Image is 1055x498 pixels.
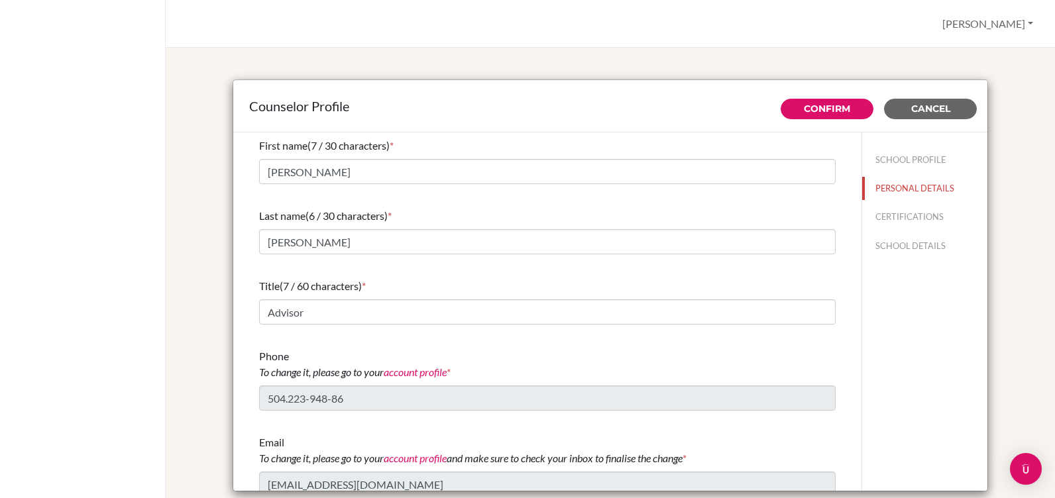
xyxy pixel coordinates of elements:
button: CERTIFICATIONS [862,205,987,228]
span: (6 / 30 characters) [305,209,388,222]
button: [PERSON_NAME] [936,11,1039,36]
button: SCHOOL DETAILS [862,234,987,258]
span: Email [259,436,683,464]
i: To change it, please go to your [259,366,447,378]
span: (7 / 30 characters) [307,139,390,152]
span: Phone [259,350,447,378]
div: Open Intercom Messenger [1010,453,1042,485]
a: account profile [384,452,447,464]
span: Title [259,279,280,292]
span: (7 / 60 characters) [280,279,362,292]
span: First name [259,139,307,152]
span: Last name [259,209,305,222]
button: PERSONAL DETAILS [862,177,987,200]
div: Counselor Profile [249,96,972,116]
i: To change it, please go to your and make sure to check your inbox to finalise the change [259,452,683,464]
a: account profile [384,366,447,378]
button: SCHOOL PROFILE [862,148,987,172]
